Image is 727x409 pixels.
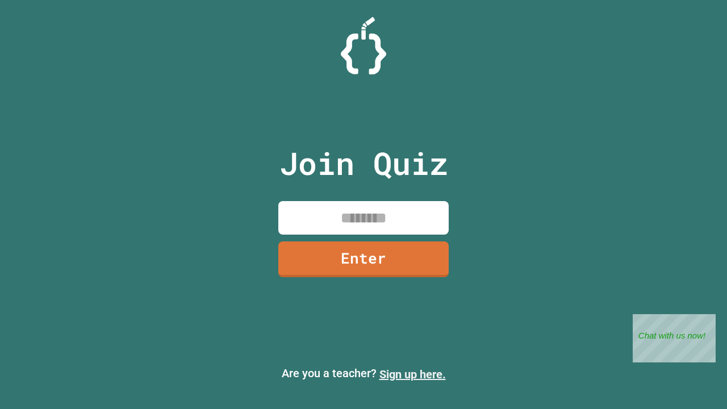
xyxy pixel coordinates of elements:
a: Enter [278,241,449,277]
iframe: chat widget [633,314,716,362]
p: Join Quiz [279,140,448,187]
p: Are you a teacher? [9,365,718,383]
a: Sign up here. [379,368,446,381]
img: Logo.svg [341,17,386,74]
